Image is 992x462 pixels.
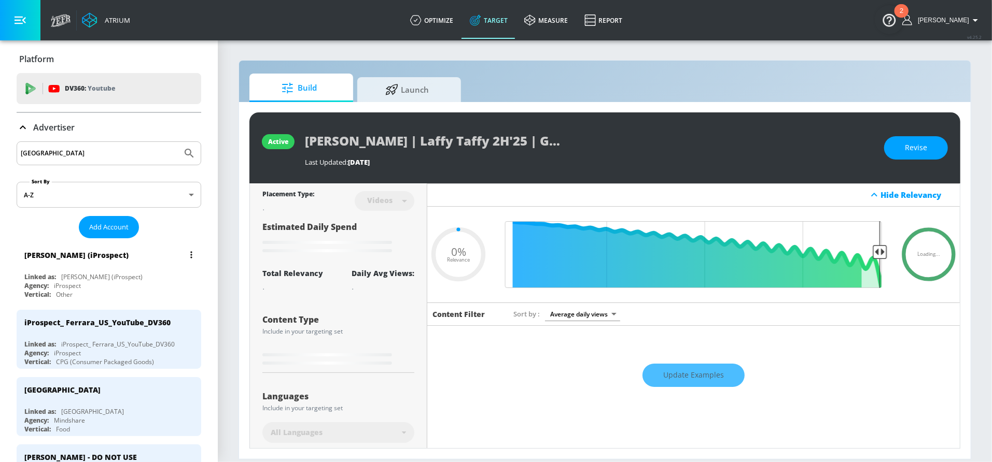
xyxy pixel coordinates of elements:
[24,425,51,434] div: Vertical:
[905,141,927,154] span: Revise
[17,45,201,74] div: Platform
[17,73,201,104] div: DV360: Youtube
[262,221,414,256] div: Estimated Daily Spend
[54,349,81,357] div: iProspect
[545,307,620,321] div: Average daily views
[967,34,982,40] span: v 4.25.2
[178,142,201,165] button: Submit Search
[24,407,56,416] div: Linked as:
[262,190,314,200] div: Placement Type:
[262,268,323,278] div: Total Relevancy
[101,16,130,25] div: Atrium
[462,2,516,39] a: Target
[875,5,904,34] button: Open Resource Center, 2 new notifications
[881,190,954,200] div: Hide Relevancy
[61,340,175,349] div: iProspect_ Ferrara_US_YouTube_DV360
[262,315,414,324] div: Content Type
[262,405,414,411] div: Include in your targeting set
[402,2,462,39] a: optimize
[305,157,874,167] div: Last Updated:
[24,290,51,299] div: Vertical:
[79,216,139,238] button: Add Account
[902,14,982,26] button: [PERSON_NAME]
[362,196,398,205] div: Videos
[500,221,887,288] input: Final Threshold
[884,136,948,160] button: Revise
[24,416,49,425] div: Agency:
[451,247,466,257] span: 0%
[56,425,70,434] div: Food
[262,392,414,400] div: Languages
[88,83,115,94] p: Youtube
[61,272,143,281] div: [PERSON_NAME] (iProspect)
[54,416,85,425] div: Mindshare
[56,290,73,299] div: Other
[348,157,370,167] span: [DATE]
[24,340,56,349] div: Linked as:
[268,137,288,146] div: active
[576,2,631,39] a: Report
[24,349,49,357] div: Agency:
[24,281,49,290] div: Agency:
[17,242,201,301] div: [PERSON_NAME] (iProspect)Linked as:[PERSON_NAME] (iProspect)Agency:iProspectVertical:Other
[271,427,323,438] span: All Languages
[24,385,101,395] div: [GEOGRAPHIC_DATA]
[260,76,339,100] span: Build
[21,147,178,160] input: Search by name
[427,183,960,207] div: Hide Relevancy
[24,272,56,281] div: Linked as:
[516,2,576,39] a: measure
[17,310,201,369] div: iProspect_ Ferrara_US_YouTube_DV360Linked as:iProspect_ Ferrara_US_YouTube_DV360Agency:iProspectV...
[30,178,52,185] label: Sort By
[65,83,115,94] p: DV360:
[447,257,470,263] span: Relevance
[17,113,201,142] div: Advertiser
[24,452,137,462] div: [PERSON_NAME] - DO NOT USE
[24,317,171,327] div: iProspect_ Ferrara_US_YouTube_DV360
[368,77,446,102] span: Launch
[262,221,357,233] span: Estimated Daily Spend
[917,252,940,257] span: Loading...
[17,377,201,436] div: [GEOGRAPHIC_DATA]Linked as:[GEOGRAPHIC_DATA]Agency:MindshareVertical:Food
[262,422,414,443] div: All Languages
[54,281,81,290] div: iProspect
[61,407,124,416] div: [GEOGRAPHIC_DATA]
[33,122,75,133] p: Advertiser
[56,357,154,366] div: CPG (Consumer Packaged Goods)
[19,53,54,65] p: Platform
[432,309,485,319] h6: Content Filter
[82,12,130,28] a: Atrium
[914,17,969,24] span: login as: lindsay.benharris@zefr.com
[513,309,540,319] span: Sort by
[900,11,903,24] div: 2
[24,357,51,366] div: Vertical:
[17,182,201,208] div: A-Z
[262,328,414,335] div: Include in your targeting set
[24,250,129,260] div: [PERSON_NAME] (iProspect)
[352,268,414,278] div: Daily Avg Views:
[89,221,129,233] span: Add Account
